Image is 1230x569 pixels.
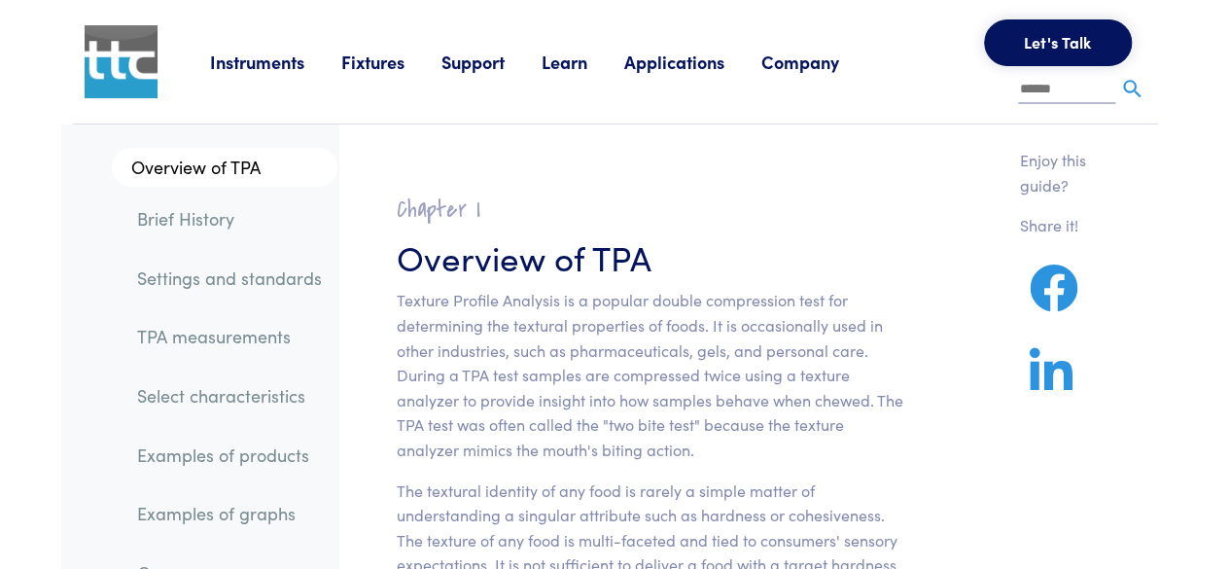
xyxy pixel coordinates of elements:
[397,232,903,280] h3: Overview of TPA
[1020,213,1111,238] p: Share it!
[341,50,441,74] a: Fixtures
[85,25,158,98] img: ttc_logo_1x1_v1.0.png
[112,148,337,187] a: Overview of TPA
[397,288,903,462] p: Texture Profile Analysis is a popular double compression test for determining the textural proper...
[624,50,761,74] a: Applications
[122,256,337,301] a: Settings and standards
[441,50,542,74] a: Support
[984,19,1132,66] button: Let's Talk
[1020,371,1082,395] a: Share on LinkedIn
[122,373,337,418] a: Select characteristics
[122,314,337,359] a: TPA measurements
[122,433,337,478] a: Examples of products
[122,491,337,536] a: Examples of graphs
[1020,148,1111,197] p: Enjoy this guide?
[122,196,337,241] a: Brief History
[761,50,876,74] a: Company
[397,195,903,225] h2: Chapter I
[542,50,624,74] a: Learn
[210,50,341,74] a: Instruments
